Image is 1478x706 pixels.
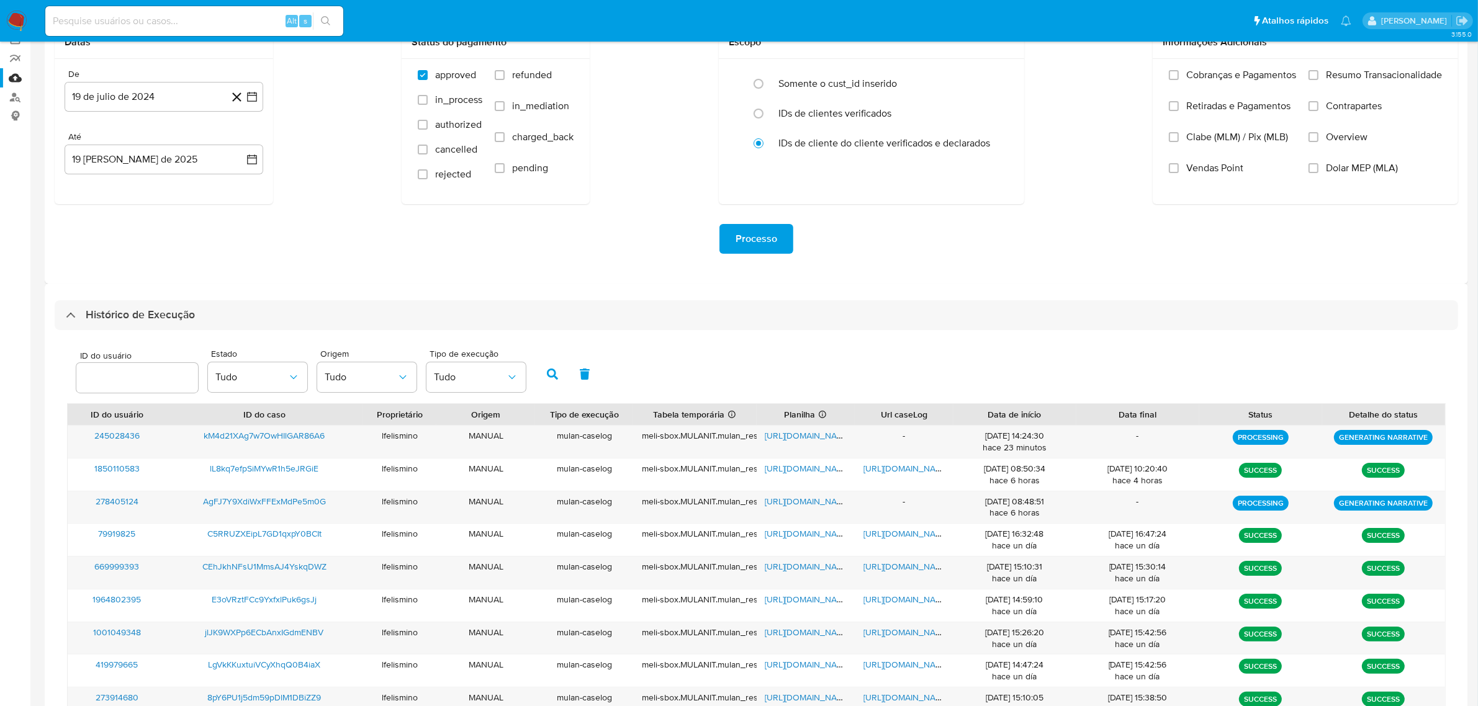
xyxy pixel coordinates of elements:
span: 3.155.0 [1451,29,1472,39]
a: Notificações [1341,16,1351,26]
span: Atalhos rápidos [1262,14,1328,27]
input: Pesquise usuários ou casos... [45,13,343,29]
span: s [304,15,307,27]
span: Alt [287,15,297,27]
a: Sair [1456,14,1469,27]
button: search-icon [313,12,338,30]
p: laisa.felismino@mercadolivre.com [1381,15,1451,27]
